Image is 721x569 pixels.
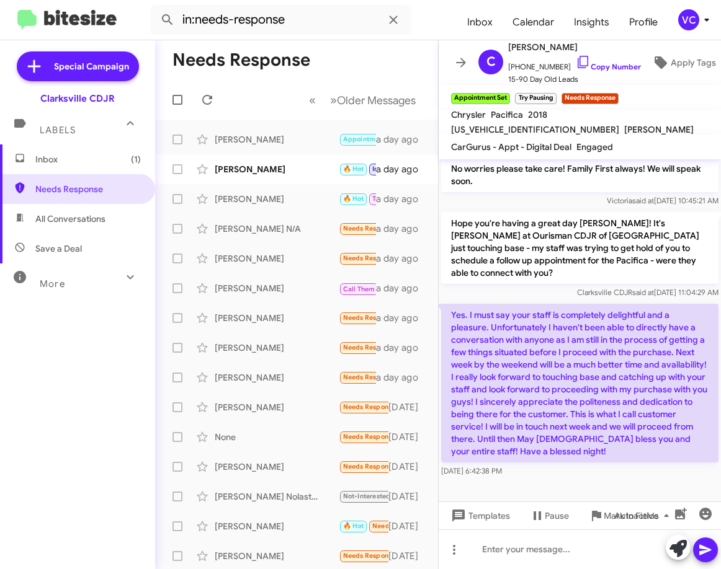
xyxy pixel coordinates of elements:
[339,221,376,236] div: Considering it is [DEMOGRAPHIC_DATA], it will need tires before winter, and it is basic, not full...
[562,93,619,104] small: Needs Response
[439,505,520,527] button: Templates
[376,133,428,146] div: a day ago
[339,549,388,563] div: I am out of town. The price is not competitive after they informed me that I don't qualify for th...
[215,520,339,532] div: [PERSON_NAME]
[343,254,396,262] span: Needs Response
[215,133,339,146] div: [PERSON_NAME]
[343,373,396,381] span: Needs Response
[545,505,569,527] span: Pause
[508,55,641,73] span: [PHONE_NUMBER]
[376,193,428,205] div: a day ago
[604,505,684,527] button: Auto Fields
[508,40,641,55] span: [PERSON_NAME]
[376,252,428,265] div: a day ago
[388,461,428,473] div: [DATE]
[339,400,388,414] div: Hi [PERSON_NAME], I ended up finding another car elsewhere so I don't need any help. But thank you!
[388,490,428,503] div: [DATE]
[323,87,423,113] button: Next
[376,282,428,294] div: a day ago
[17,51,139,81] a: Special Campaign
[343,552,396,560] span: Needs Response
[215,252,339,265] div: [PERSON_NAME]
[503,4,564,40] a: Calendar
[520,505,579,527] button: Pause
[376,312,428,324] div: a day ago
[343,195,364,203] span: 🔥 Hot
[343,285,375,293] span: Call Them
[441,466,502,475] span: [DATE] 6:42:38 PM
[339,519,388,533] div: I appreciate it. I would also like to know more about out the van I was offered, if it's still av...
[40,125,76,136] span: Labels
[215,282,339,294] div: [PERSON_NAME]
[376,371,428,384] div: a day ago
[339,132,376,146] div: Yes. I must say your staff is completely delightful and a pleasure. Unfortunately I haven't been ...
[40,278,65,289] span: More
[337,94,416,107] span: Older Messages
[343,343,396,351] span: Needs Response
[671,51,716,74] span: Apply Tags
[339,489,388,503] div: I'm okay thank you
[491,109,523,120] span: Pacifica
[35,153,141,165] span: Inbox
[40,92,115,105] div: Clarksville CDJR
[215,550,339,562] div: [PERSON_NAME]
[339,370,376,384] div: Thanks for checking in. The experience was meh but [PERSON_NAME] one of the managers was great. T...
[215,461,339,473] div: [PERSON_NAME]
[339,192,376,206] div: I'm out of town, but will be back next week. If the car is still in [GEOGRAPHIC_DATA] I'll come b...
[172,50,310,70] h1: Needs Response
[343,462,396,470] span: Needs Response
[632,288,654,297] span: said at
[339,430,388,444] div: EZ [PERSON_NAME]
[441,157,719,192] p: No worries please take care! Family First always! We will speak soon.
[330,92,337,108] span: »
[339,280,376,296] div: Inbound Call
[619,4,668,40] a: Profile
[343,224,396,232] span: Needs Response
[576,141,613,152] span: Engaged
[449,505,510,527] span: Templates
[339,162,376,176] div: No one has contacted me.
[339,340,376,355] div: When you offer more for my trade. Please talk to [PERSON_NAME] in your finance department
[451,109,486,120] span: Chrysler
[302,87,323,113] button: Previous
[579,505,668,527] button: Mark Inactive
[372,522,425,530] span: Needs Response
[451,141,571,152] span: CarGurus - Appt - Digital Deal
[343,403,396,411] span: Needs Response
[215,193,339,205] div: [PERSON_NAME]
[624,124,694,135] span: [PERSON_NAME]
[388,520,428,532] div: [DATE]
[35,213,105,225] span: All Conversations
[215,312,339,324] div: [PERSON_NAME]
[35,183,141,195] span: Needs Response
[441,304,719,462] p: Yes. I must say your staff is completely delightful and a pleasure. Unfortunately I haven't been ...
[54,60,129,73] span: Special Campaign
[515,93,556,104] small: Try Pausing
[215,401,339,413] div: [PERSON_NAME]
[215,431,339,443] div: None
[388,401,428,413] div: [DATE]
[668,9,707,30] button: VC
[343,165,364,173] span: 🔥 Hot
[215,342,339,354] div: [PERSON_NAME]
[215,371,339,384] div: [PERSON_NAME]
[150,5,411,35] input: Search
[35,242,82,255] span: Save a Deal
[343,433,396,441] span: Needs Response
[441,212,719,284] p: Hope you're having a great day [PERSON_NAME]! It's [PERSON_NAME] at Ourisman CDJR of [GEOGRAPHIC_...
[376,342,428,354] div: a day ago
[678,9,699,30] div: VC
[343,522,364,530] span: 🔥 Hot
[339,251,376,265] div: Thanks, [GEOGRAPHIC_DATA]. I talked to your sales manager [DATE]. He could not honor the deal tha...
[564,4,619,40] a: Insights
[457,4,503,40] a: Inbox
[302,87,423,113] nav: Page navigation example
[388,431,428,443] div: [DATE]
[576,62,641,71] a: Copy Number
[614,505,674,527] span: Auto Fields
[632,196,654,205] span: said at
[451,124,619,135] span: [US_VEHICLE_IDENTIFICATION_NUMBER]
[343,492,391,500] span: Not-Interested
